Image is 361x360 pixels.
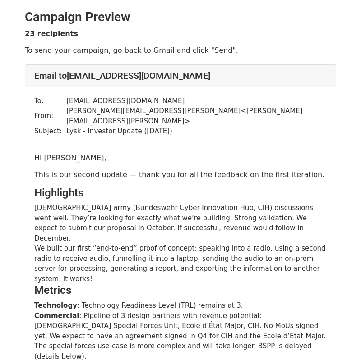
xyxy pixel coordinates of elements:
li: We built our first “end-to-end” proof of concept: speaking into a radio, using a second radio to ... [34,243,327,284]
h3: Highlights [34,187,327,200]
td: Lysk - Investor Update ([DATE]) [66,126,327,137]
h4: Email to [EMAIL_ADDRESS][DOMAIN_NAME] [34,70,327,81]
li: : Technology Readiness Level (TRL) remains at 3. [34,301,327,311]
p: Hi [PERSON_NAME], [34,153,327,163]
td: [PERSON_NAME][EMAIL_ADDRESS][PERSON_NAME] < [PERSON_NAME][EMAIL_ADDRESS][PERSON_NAME] > [66,106,327,126]
strong: Commercial [34,312,79,320]
strong: 23 recipients [25,29,78,38]
td: From: [34,106,66,126]
h3: Metrics [34,284,327,297]
p: This is our second update — thank you for all the feedback on the first iteration. [34,170,327,179]
strong: Technology [34,301,77,310]
h2: Campaign Preview [25,9,336,25]
td: To: [34,96,66,106]
td: Subject: [34,126,66,137]
li: [DEMOGRAPHIC_DATA] army (Bundeswehr Cyber Innovation Hub, CIH) discussions went well. They’re loo... [34,203,327,243]
p: To send your campaign, go back to Gmail and click "Send". [25,46,336,55]
td: [EMAIL_ADDRESS][DOMAIN_NAME] [66,96,327,106]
